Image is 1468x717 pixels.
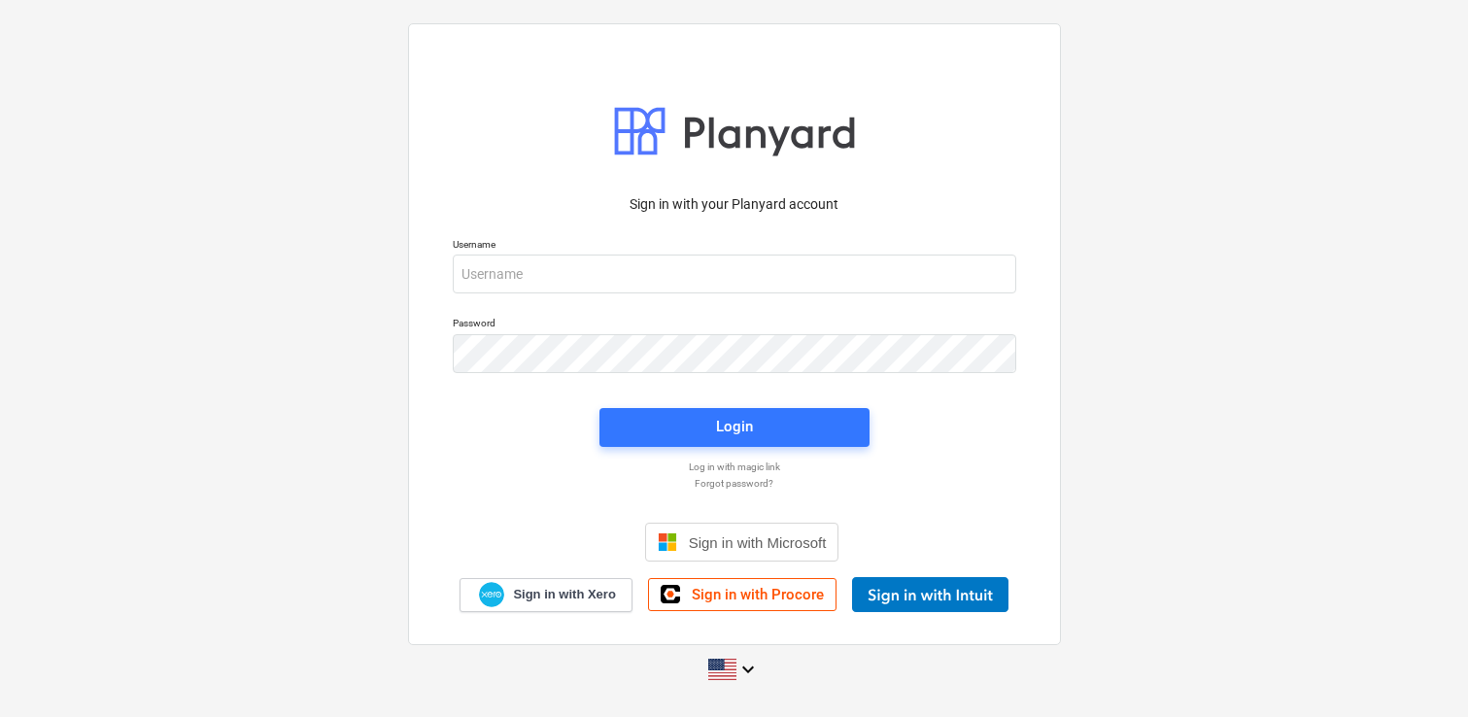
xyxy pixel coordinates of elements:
span: Sign in with Microsoft [689,534,827,551]
i: keyboard_arrow_down [736,658,760,681]
span: Sign in with Procore [692,586,824,603]
img: Microsoft logo [658,532,677,552]
p: Username [453,238,1016,255]
input: Username [453,255,1016,293]
a: Log in with magic link [443,461,1026,473]
a: Sign in with Xero [460,578,632,612]
span: Sign in with Xero [513,586,615,603]
div: Login [716,414,753,439]
button: Login [599,408,870,447]
a: Sign in with Procore [648,578,836,611]
a: Forgot password? [443,477,1026,490]
p: Password [453,317,1016,333]
img: Xero logo [479,582,504,608]
p: Sign in with your Planyard account [453,194,1016,215]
